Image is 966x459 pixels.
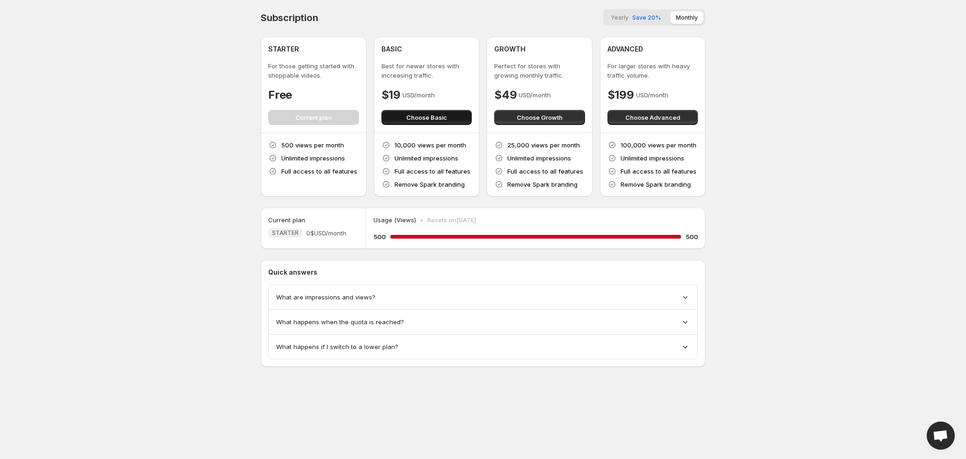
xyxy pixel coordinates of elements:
h4: $199 [607,87,634,102]
button: Choose Advanced [607,110,698,125]
p: 25,000 views per month [507,140,580,150]
p: USD/month [519,90,551,100]
p: Resets on [DATE] [427,215,476,225]
p: Usage (Views) [373,215,416,225]
p: Quick answers [268,268,698,277]
p: 10,000 views per month [395,140,466,150]
span: STARTER [272,229,299,237]
p: Unlimited impressions [281,153,345,163]
p: For larger stores with heavy traffic volume. [607,61,698,80]
span: What are impressions and views? [276,292,375,302]
p: Unlimited impressions [395,153,458,163]
span: Choose Advanced [625,113,680,122]
p: 500 views per month [281,140,344,150]
p: Full access to all features [281,167,357,176]
h4: BASIC [381,44,402,54]
h5: Current plan [268,215,305,225]
p: Full access to all features [507,167,583,176]
h4: STARTER [268,44,299,54]
div: Open chat [927,422,955,450]
p: Full access to all features [395,167,470,176]
p: Remove Spark branding [395,180,465,189]
p: Remove Spark branding [507,180,578,189]
p: Best for newer stores with increasing traffic. [381,61,472,80]
span: Choose Growth [517,113,563,122]
p: Full access to all features [621,167,696,176]
h5: 500 [686,232,698,241]
p: Unlimited impressions [507,153,571,163]
span: Yearly [611,14,629,21]
span: What happens if I switch to a lower plan? [276,342,398,351]
button: Monthly [670,11,703,24]
h5: 500 [373,232,386,241]
p: Unlimited impressions [621,153,684,163]
h4: GROWTH [494,44,526,54]
p: For those getting started with shoppable videos. [268,61,359,80]
p: 100,000 views per month [621,140,696,150]
p: USD/month [636,90,668,100]
span: Save 20% [632,14,661,21]
p: Remove Spark branding [621,180,691,189]
p: • [420,215,424,225]
h4: Free [268,87,292,102]
h4: $49 [494,87,517,102]
span: What happens when the quota is reached? [276,317,404,327]
span: Choose Basic [406,113,447,122]
button: YearlySave 20% [605,11,666,24]
span: 0$ USD/month [306,228,346,238]
h4: ADVANCED [607,44,643,54]
h4: $19 [381,87,401,102]
p: USD/month [402,90,435,100]
button: Choose Growth [494,110,585,125]
p: Perfect for stores with growing monthly traffic. [494,61,585,80]
button: Choose Basic [381,110,472,125]
h4: Subscription [261,12,318,23]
